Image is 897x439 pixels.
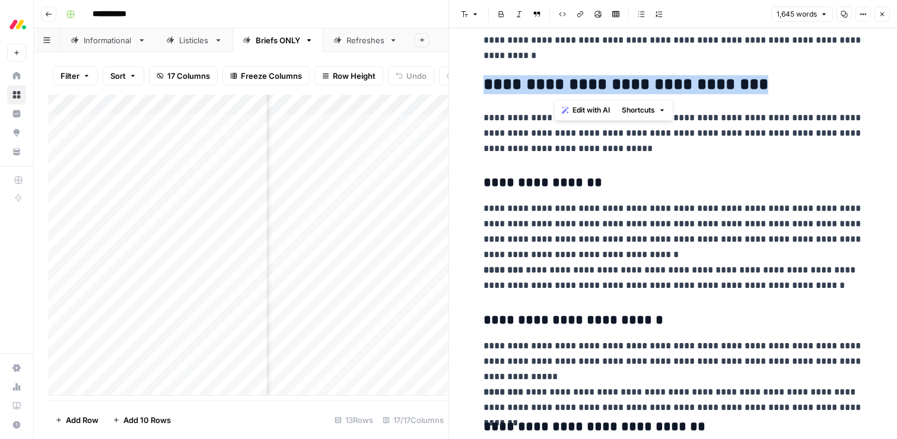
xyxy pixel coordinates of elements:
button: Edit with AI [557,102,615,118]
button: Add 10 Rows [106,411,178,430]
button: Help + Support [7,415,26,434]
button: Undo [388,66,434,85]
span: Undo [406,70,427,82]
div: Refreshes [346,34,384,46]
a: Opportunities [7,123,26,142]
span: Filter [61,70,79,82]
button: Sort [103,66,144,85]
a: Briefs ONLY [233,28,323,52]
span: Row Height [333,70,376,82]
a: Home [7,66,26,85]
span: Add 10 Rows [123,414,171,426]
span: 17 Columns [167,70,210,82]
span: 1,645 words [777,9,817,20]
button: Freeze Columns [222,66,310,85]
span: Shortcuts [622,105,655,116]
span: Sort [110,70,126,82]
a: Browse [7,85,26,104]
div: Listicles [179,34,209,46]
div: 17/17 Columns [378,411,448,430]
a: Listicles [156,28,233,52]
div: Informational [84,34,133,46]
button: Workspace: Monday.com [7,9,26,39]
a: Informational [61,28,156,52]
a: Settings [7,358,26,377]
span: Add Row [66,414,98,426]
button: Shortcuts [617,102,670,118]
button: Filter [53,66,98,85]
a: Usage [7,377,26,396]
div: 13 Rows [330,411,378,430]
button: 1,645 words [771,7,833,22]
button: 17 Columns [149,66,218,85]
a: Insights [7,104,26,123]
div: Briefs ONLY [256,34,300,46]
span: Freeze Columns [241,70,302,82]
a: Your Data [7,142,26,161]
a: Refreshes [323,28,408,52]
a: Learning Hub [7,396,26,415]
button: Row Height [314,66,383,85]
img: Monday.com Logo [7,14,28,35]
button: Add Row [48,411,106,430]
span: Edit with AI [572,105,610,116]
